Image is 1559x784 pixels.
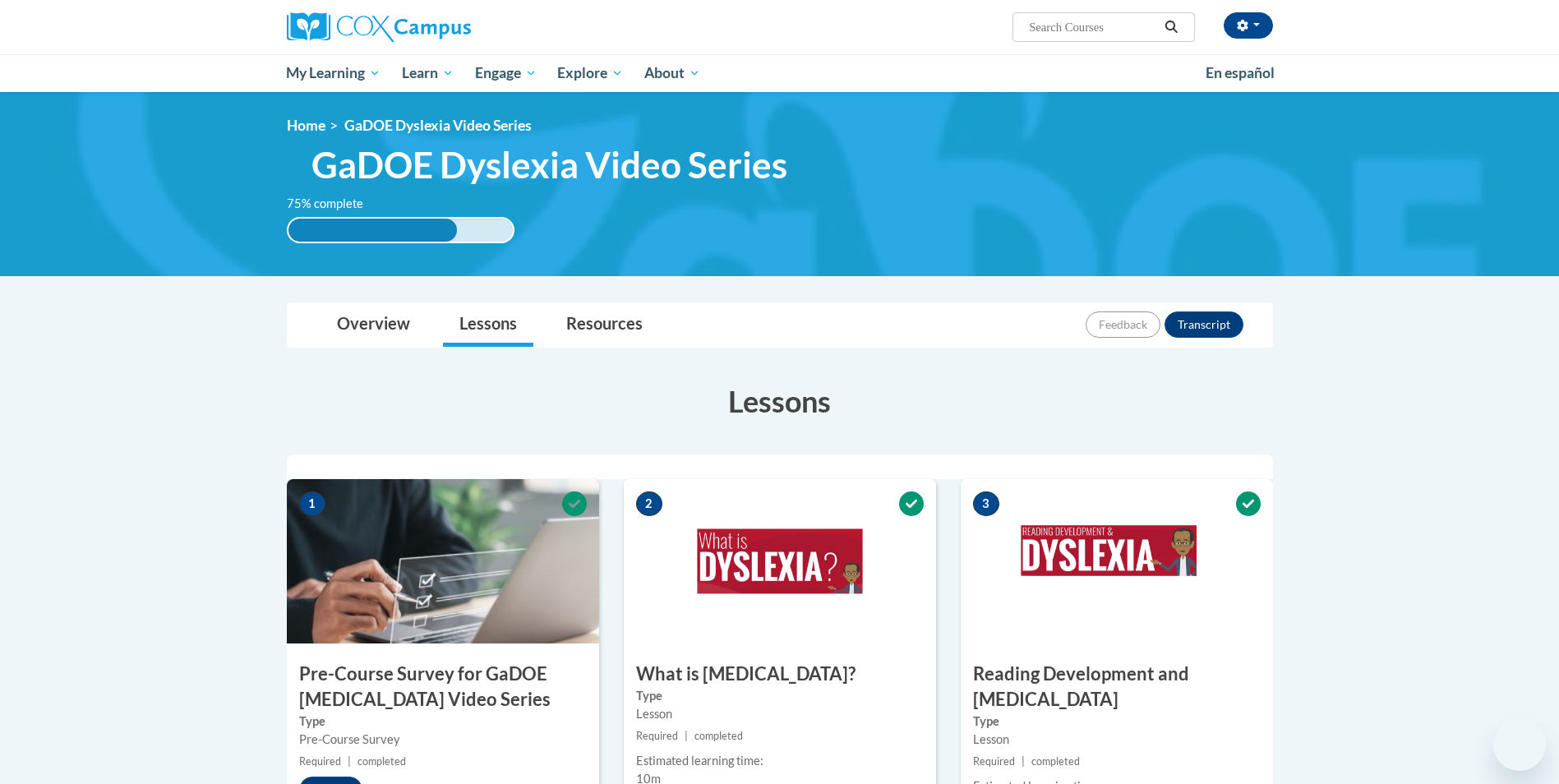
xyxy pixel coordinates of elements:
label: Type [636,687,924,705]
span: completed [357,755,406,768]
span: | [348,755,351,768]
span: En español [1206,64,1275,81]
a: Resources [550,303,659,347]
img: Cox Campus [287,12,471,42]
span: Engage [475,63,537,83]
h3: Pre-Course Survey for GaDOE [MEDICAL_DATA] Video Series [287,662,599,713]
button: Feedback [1086,311,1160,338]
h3: Lessons [287,380,1273,422]
span: Explore [557,63,623,83]
img: Course Image [961,479,1273,643]
a: Engage [464,54,547,92]
a: En español [1195,56,1285,90]
span: Required [636,730,678,742]
img: Course Image [624,479,936,643]
a: My Learning [276,54,392,92]
a: Home [287,117,325,134]
iframe: Button to launch messaging window [1493,718,1546,771]
a: Learn [391,54,464,92]
h3: Reading Development and [MEDICAL_DATA] [961,662,1273,713]
span: My Learning [286,63,381,83]
div: 75% complete [288,219,457,242]
img: Course Image [287,479,599,643]
span: | [685,730,688,742]
span: Required [973,755,1015,768]
label: Type [973,713,1261,731]
a: Lessons [443,303,533,347]
input: Search Courses [1027,17,1159,37]
div: Main menu [262,54,1298,92]
span: Required [299,755,341,768]
span: About [644,63,700,83]
a: Cox Campus [287,12,599,42]
div: Pre-Course Survey [299,731,587,749]
span: completed [694,730,743,742]
span: 1 [299,491,325,516]
span: Learn [402,63,454,83]
label: Type [299,713,587,731]
span: 3 [973,491,999,516]
span: | [1022,755,1025,768]
h3: What is [MEDICAL_DATA]? [624,662,936,687]
a: Overview [321,303,427,347]
button: Transcript [1165,311,1243,338]
div: Lesson [973,731,1261,749]
span: GaDOE Dyslexia Video Series [344,117,532,134]
span: 2 [636,491,662,516]
div: Estimated learning time: [636,752,924,770]
label: 75% complete [287,195,381,213]
a: Explore [547,54,634,92]
button: Account Settings [1224,12,1273,39]
a: About [634,54,711,92]
span: completed [1031,755,1080,768]
div: Lesson [636,705,924,723]
button: Search [1159,17,1183,37]
span: GaDOE Dyslexia Video Series [311,143,787,187]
